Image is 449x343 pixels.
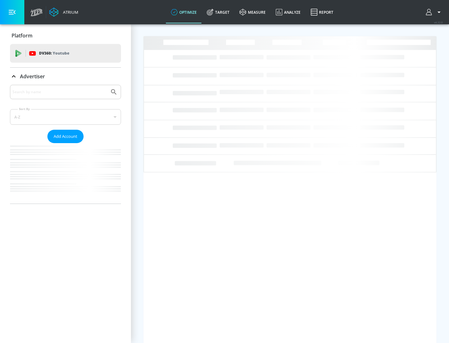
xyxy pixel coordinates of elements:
a: Analyze [271,1,306,23]
div: DV360: Youtube [10,44,121,63]
div: Atrium [60,9,78,15]
a: Atrium [49,7,78,17]
label: Sort By [18,107,31,111]
p: Advertiser [20,73,45,80]
p: DV360: [39,50,69,57]
nav: list of Advertiser [10,143,121,204]
div: A-Z [10,109,121,125]
p: Youtube [53,50,69,56]
button: Add Account [47,130,84,143]
a: Report [306,1,338,23]
a: measure [234,1,271,23]
div: Advertiser [10,85,121,204]
div: Platform [10,27,121,44]
a: Target [202,1,234,23]
input: Search by name [12,88,107,96]
span: Add Account [54,133,77,140]
div: Advertiser [10,68,121,85]
a: optimize [166,1,202,23]
span: v 4.32.0 [434,21,443,24]
p: Platform [12,32,32,39]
